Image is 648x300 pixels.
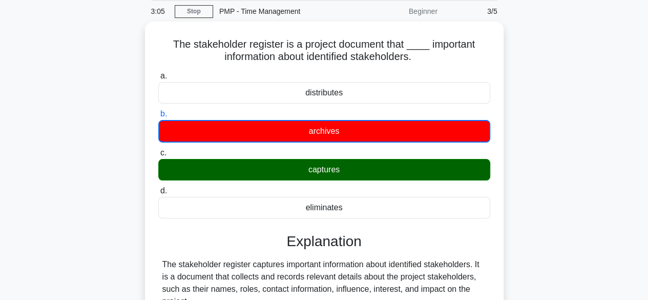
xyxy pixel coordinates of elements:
span: d. [160,186,167,195]
span: c. [160,148,166,157]
div: distributes [158,82,490,104]
h5: The stakeholder register is a project document that ____ important information about identified s... [157,38,491,64]
h3: Explanation [164,233,484,250]
div: captures [158,159,490,181]
a: Stop [175,5,213,18]
div: Beginner [354,1,444,22]
div: archives [158,120,490,143]
span: b. [160,109,167,118]
div: PMP - Time Management [213,1,354,22]
div: 3:05 [145,1,175,22]
div: eliminates [158,197,490,218]
span: a. [160,71,167,80]
div: 3/5 [444,1,504,22]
